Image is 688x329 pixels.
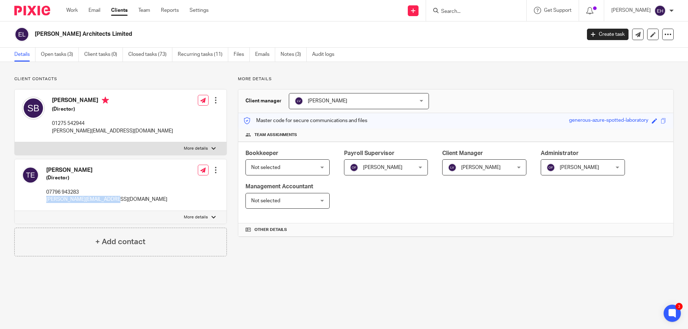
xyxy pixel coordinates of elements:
a: Team [138,7,150,14]
div: 3 [675,303,683,310]
span: [PERSON_NAME] [560,165,599,170]
a: Emails [255,48,275,62]
p: More details [184,214,208,220]
h4: [PERSON_NAME] [52,97,173,106]
a: Create task [587,29,629,40]
a: Clients [111,7,128,14]
span: [PERSON_NAME] [461,165,501,170]
i: Primary [102,97,109,104]
a: Recurring tasks (11) [178,48,228,62]
img: svg%3E [448,163,457,172]
img: svg%3E [654,5,666,16]
p: [PERSON_NAME][EMAIL_ADDRESS][DOMAIN_NAME] [46,196,167,203]
img: svg%3E [546,163,555,172]
img: svg%3E [14,27,29,42]
a: Details [14,48,35,62]
span: Get Support [544,8,572,13]
p: Master code for secure communications and files [244,117,367,124]
img: svg%3E [350,163,358,172]
p: More details [184,146,208,151]
span: Bookkeeper [245,150,278,156]
span: Administrator [541,150,579,156]
p: [PERSON_NAME][EMAIL_ADDRESS][DOMAIN_NAME] [52,127,173,135]
a: Audit logs [312,48,340,62]
a: Reports [161,7,179,14]
h4: + Add contact [95,236,145,247]
span: Payroll Supervisor [344,150,395,156]
a: Files [234,48,250,62]
h5: (Director) [52,106,173,113]
h3: Client manager [245,97,282,105]
h2: [PERSON_NAME] Architects Limited [35,30,468,38]
p: Client contacts [14,76,227,82]
span: Not selected [251,198,280,203]
span: [PERSON_NAME] [308,98,347,103]
img: svg%3E [295,97,303,105]
img: svg%3E [22,166,39,184]
p: 07796 943283 [46,189,167,196]
a: Email [89,7,100,14]
input: Search [440,9,505,15]
p: [PERSON_NAME] [611,7,651,14]
span: Management Accountant [245,184,313,189]
a: Settings [190,7,209,14]
h4: [PERSON_NAME] [46,166,167,174]
a: Closed tasks (73) [128,48,172,62]
p: More details [238,76,674,82]
a: Open tasks (3) [41,48,79,62]
div: generous-azure-spotted-laboratory [569,117,648,125]
p: 01275 542944 [52,120,173,127]
img: Pixie [14,6,50,15]
span: Not selected [251,165,280,170]
a: Client tasks (0) [84,48,123,62]
span: Team assignments [254,132,297,138]
h5: (Director) [46,174,167,182]
a: Notes (3) [281,48,307,62]
span: [PERSON_NAME] [363,165,402,170]
span: Other details [254,227,287,233]
img: svg%3E [22,97,45,120]
span: Client Manager [442,150,483,156]
a: Work [66,7,78,14]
